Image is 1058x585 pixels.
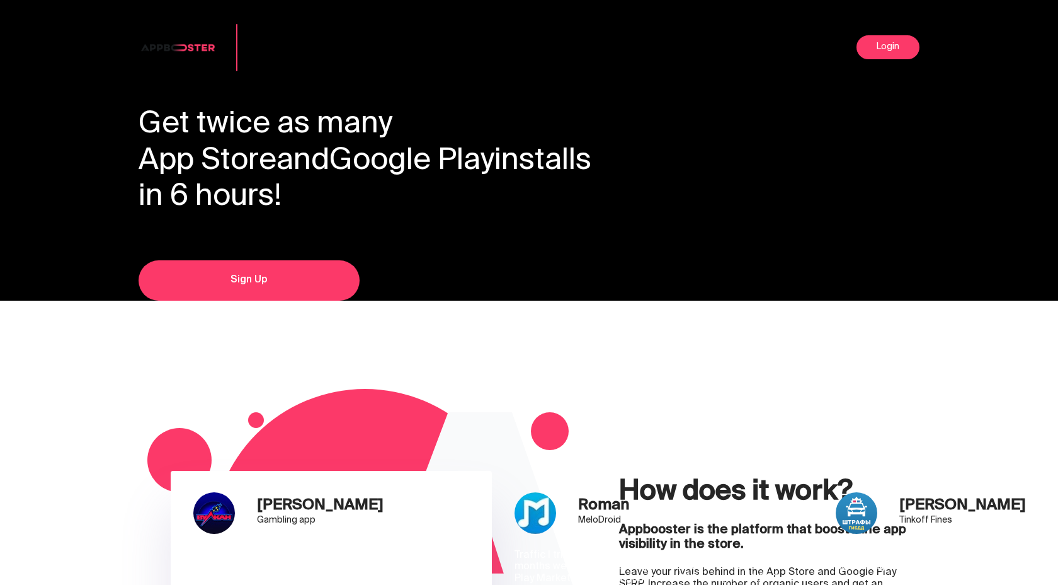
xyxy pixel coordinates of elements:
a: Login [856,35,919,59]
div: MeloDroid [578,514,629,528]
a: Sign Up [139,260,360,301]
span: Login [877,42,900,52]
span: App Store [139,135,276,188]
div: [PERSON_NAME] [899,499,1026,514]
a: Incent trafficand analytics forapp rank improvement [139,42,351,53]
div: Roman [578,499,629,514]
span: Incent traffic and analytics for app rank improvement [257,32,351,62]
h1: Get twice as many and installs in 6 hours! [139,107,919,216]
div: Gambling app [257,514,384,528]
div: Tinkoff Fines [899,514,1026,528]
span: Google Play [329,135,494,188]
div: [PERSON_NAME] [257,499,384,514]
